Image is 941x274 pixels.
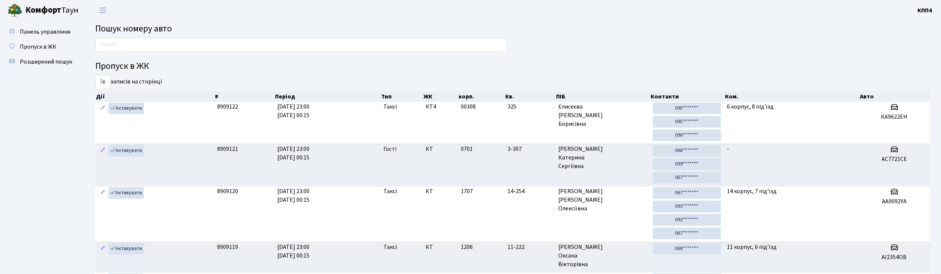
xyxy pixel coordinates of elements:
[724,91,859,102] th: Ком.
[95,91,214,102] th: Дії
[383,187,397,196] span: Таксі
[277,243,309,260] span: [DATE] 23:00 [DATE] 00:15
[461,145,473,153] span: 0701
[20,58,72,66] span: Розширений пошук
[20,28,70,36] span: Панель управління
[25,4,78,17] span: Таун
[917,6,932,15] a: КПП4
[4,39,78,54] a: Пропуск в ЖК
[507,103,552,111] span: 325
[95,22,172,35] span: Пошук номеру авто
[108,243,144,255] a: Активувати
[380,91,423,102] th: Тип
[423,91,458,102] th: ЖК
[862,198,927,205] h5: AA9092YA
[98,243,107,255] a: Редагувати
[862,113,927,121] h5: КА9622ЕН
[426,103,455,111] span: КТ4
[426,187,455,196] span: КТ
[95,75,162,89] label: записів на сторінці
[108,145,144,156] a: Активувати
[383,145,397,153] span: Гості
[558,243,647,269] span: [PERSON_NAME] Оксана Вікторівна
[558,103,647,128] span: Єлисеєва [PERSON_NAME] Борисівна
[93,4,112,16] button: Переключити навігацію
[217,187,238,195] span: 8909120
[862,254,927,261] h5: AI2354OB
[98,103,107,114] a: Редагувати
[20,43,56,51] span: Пропуск в ЖК
[383,103,397,111] span: Таксі
[862,156,927,163] h5: АС7721СЕ
[507,145,552,153] span: 3-307
[558,187,647,213] span: [PERSON_NAME] [PERSON_NAME] Олексіївна
[274,91,380,102] th: Період
[7,3,22,18] img: logo.png
[25,4,61,16] b: Комфорт
[95,61,930,72] h4: Пропуск в ЖК
[98,187,107,199] a: Редагувати
[4,24,78,39] a: Панель управління
[383,243,397,252] span: Таксі
[217,243,238,251] span: 8909119
[458,91,505,102] th: корп.
[461,103,476,111] span: 00308
[277,103,309,119] span: [DATE] 23:00 [DATE] 00:15
[727,243,777,251] span: 11 корпус, 6 під'їзд
[95,37,507,52] input: Пошук
[650,91,724,102] th: Контакти
[214,91,274,102] th: #
[505,91,555,102] th: Кв.
[558,145,647,171] span: [PERSON_NAME] Катерина Сергіївна
[727,145,729,153] span: -
[461,243,473,251] span: 1206
[277,145,309,162] span: [DATE] 23:00 [DATE] 00:15
[108,103,144,114] a: Активувати
[4,54,78,69] a: Розширений пошук
[277,187,309,204] span: [DATE] 23:00 [DATE] 00:15
[507,243,552,252] span: 11-222
[555,91,650,102] th: ПІБ
[95,75,110,89] select: записів на сторінці
[217,103,238,111] span: 8909122
[727,103,774,111] span: 6 корпус, 8 під'їзд
[727,187,777,195] span: 14 корпус, 7 під'їзд
[217,145,238,153] span: 8909121
[859,91,930,102] th: Авто
[507,187,552,196] span: 14-254
[426,145,455,153] span: КТ
[98,145,107,156] a: Редагувати
[461,187,473,195] span: 1707
[108,187,144,199] a: Активувати
[426,243,455,252] span: КТ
